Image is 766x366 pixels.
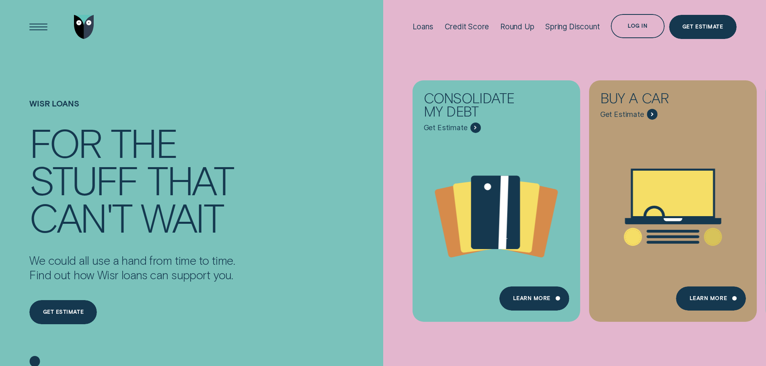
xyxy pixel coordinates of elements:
[600,110,644,119] span: Get Estimate
[29,198,131,235] div: can't
[545,22,600,31] div: Spring Discount
[611,14,664,38] button: Log in
[676,286,745,311] a: Learn More
[413,22,433,31] div: Loans
[29,161,138,198] div: stuff
[29,123,101,161] div: For
[589,80,757,315] a: Buy a car - Learn more
[424,91,531,122] div: Consolidate my debt
[29,300,97,324] a: Get estimate
[600,91,708,109] div: Buy a car
[29,123,235,235] h4: For the stuff that can't wait
[500,22,534,31] div: Round Up
[445,22,489,31] div: Credit Score
[424,123,468,132] span: Get Estimate
[413,80,580,315] a: Consolidate my debt - Learn more
[29,253,235,282] p: We could all use a hand from time to time. Find out how Wisr loans can support you.
[147,161,233,198] div: that
[27,15,51,39] button: Open Menu
[29,99,235,123] h1: Wisr loans
[111,123,177,161] div: the
[74,15,94,39] img: Wisr
[499,286,569,311] a: Learn more
[141,198,223,235] div: wait
[669,15,737,39] a: Get Estimate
